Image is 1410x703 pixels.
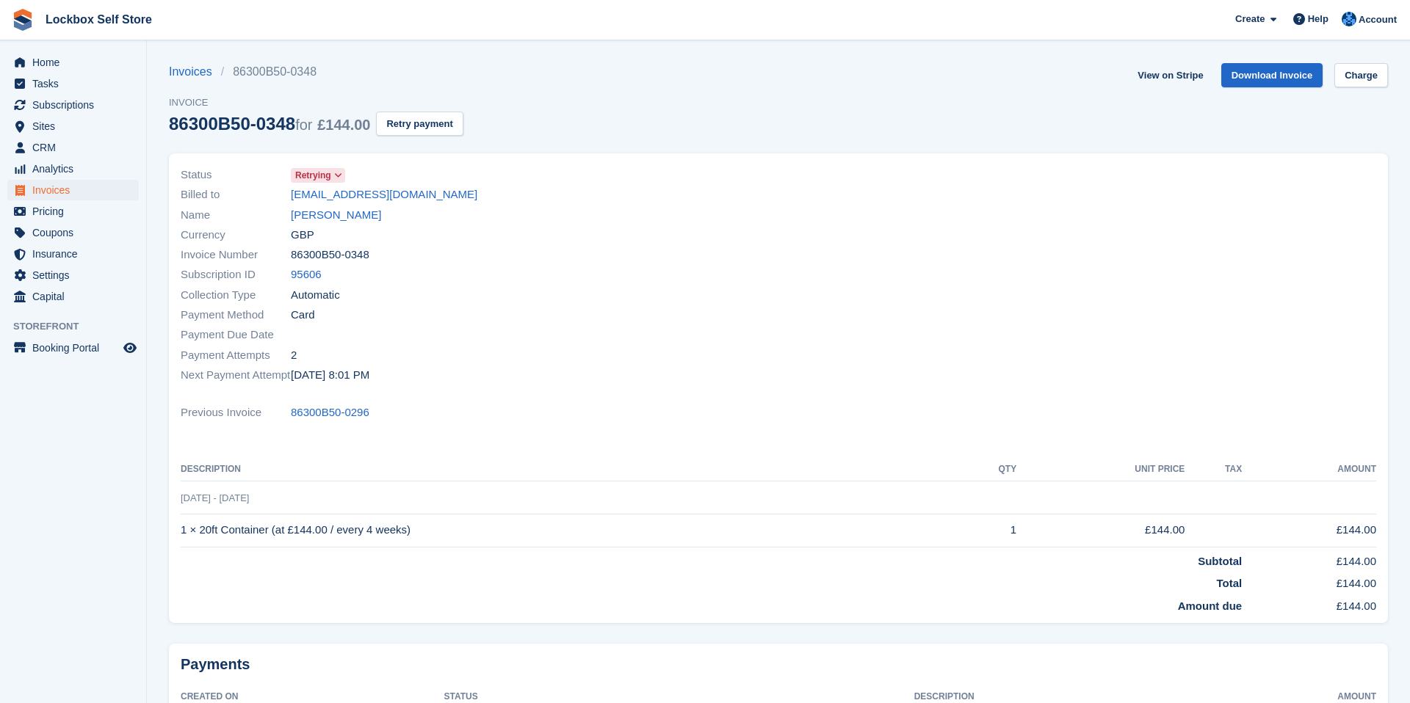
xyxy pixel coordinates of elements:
span: Coupons [32,222,120,243]
a: menu [7,95,139,115]
a: menu [7,159,139,179]
span: Retrying [295,169,331,182]
span: Collection Type [181,287,291,304]
span: Settings [32,265,120,285]
span: 86300B50-0348 [291,247,369,263]
span: CRM [32,137,120,158]
td: 1 × 20ft Container (at £144.00 / every 4 weeks) [181,514,955,547]
span: Invoice Number [181,247,291,263]
a: [EMAIL_ADDRESS][DOMAIN_NAME] [291,186,477,203]
a: Preview store [121,339,139,357]
a: Retrying [291,167,345,183]
a: Invoices [169,63,221,81]
a: menu [7,52,139,73]
td: £144.00 [1242,514,1376,547]
td: £144.00 [1016,514,1185,547]
a: menu [7,244,139,264]
a: menu [7,222,139,243]
span: Payment Method [181,307,291,324]
span: Subscriptions [32,95,120,115]
span: 2 [291,347,297,364]
span: Currency [181,227,291,244]
span: Capital [32,286,120,307]
strong: Amount due [1178,600,1243,612]
span: Create [1235,12,1265,26]
strong: Total [1216,577,1242,589]
a: 86300B50-0296 [291,404,369,421]
td: 1 [955,514,1016,547]
a: 95606 [291,266,322,283]
a: [PERSON_NAME] [291,207,381,224]
span: Automatic [291,287,340,304]
span: Name [181,207,291,224]
td: £144.00 [1242,569,1376,592]
a: Charge [1334,63,1388,87]
span: Previous Invoice [181,404,291,421]
span: Payment Attempts [181,347,291,364]
a: Lockbox Self Store [40,7,158,32]
time: 2025-08-17 19:01:09 UTC [291,367,369,384]
img: stora-icon-8386f47178a22dfd0bd8f6a31ec36ba5ce8667c1dd55bd0f319d3a0aa187defe.svg [12,9,34,31]
th: Tax [1185,458,1242,481]
a: menu [7,116,139,136]
td: £144.00 [1242,592,1376,615]
div: 86300B50-0348 [169,114,370,134]
span: Help [1308,12,1328,26]
span: Payment Due Date [181,327,291,343]
span: for [295,117,312,133]
a: menu [7,338,139,358]
h2: Payments [181,655,1376,674]
span: [DATE] - [DATE] [181,492,249,503]
span: Tasks [32,73,120,94]
span: Invoice [169,95,463,110]
span: Subscription ID [181,266,291,283]
nav: breadcrumbs [169,63,463,81]
span: Pricing [32,201,120,222]
span: Analytics [32,159,120,179]
button: Retry payment [376,112,463,136]
th: Unit Price [1016,458,1185,481]
span: Insurance [32,244,120,264]
a: menu [7,286,139,307]
span: Card [291,307,315,324]
span: Storefront [13,319,146,334]
a: menu [7,265,139,285]
span: Billed to [181,186,291,203]
span: Booking Portal [32,338,120,358]
a: View on Stripe [1132,63,1209,87]
img: Naomi Davies [1342,12,1356,26]
span: Account [1359,12,1397,27]
strong: Subtotal [1198,555,1242,567]
th: Description [181,458,955,481]
span: Next Payment Attempt [181,367,291,384]
span: Status [181,167,291,183]
a: menu [7,73,139,94]
span: Sites [32,116,120,136]
span: Invoices [32,180,120,200]
span: £144.00 [317,117,370,133]
th: QTY [955,458,1016,481]
a: menu [7,180,139,200]
a: Download Invoice [1221,63,1323,87]
a: menu [7,137,139,158]
a: menu [7,201,139,222]
th: Amount [1242,458,1376,481]
span: Home [32,52,120,73]
td: £144.00 [1242,547,1376,569]
span: GBP [291,227,314,244]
